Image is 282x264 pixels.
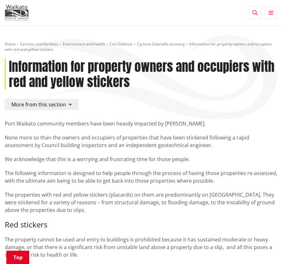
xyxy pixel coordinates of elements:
a: Services and facilities [20,41,58,47]
a: Environment and health [63,41,105,47]
img: Waikato District Council - Te Kaunihera aa Takiwaa o Waikato [5,5,29,21]
p: None more so than the owners and occupiers of properties that have been stickered following a rap... [5,134,277,149]
a: Cyclone Gabrielle recovery [137,41,185,47]
a: Home [5,41,16,47]
a: Top [6,251,29,264]
nav: breadcrumb [5,42,277,52]
span: More from this section [11,101,66,108]
button: More from this section [5,99,79,110]
h3: Red stickers [5,220,277,229]
p: The property cannot be used and entry to buildings is prohibited because it has sustained moderat... [5,236,277,259]
p: We acknowledge that this is a worrying and frustrating time for those people. [5,155,277,163]
p: The following information is designed to help people through the process of having those properti... [5,169,277,185]
a: Civil Defence [109,41,133,47]
span: Information for property owners and occupiers with red and yellow stickers [5,41,272,52]
p: The properties with red and yellow stickers (placards) on them are predominantly on [GEOGRAPHIC_D... [5,191,277,214]
h1: Information for property owners and occupiers with red and yellow stickers [9,59,277,89]
p: Port Waikato community members have been heavily impacted by [PERSON_NAME]. [5,120,277,127]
